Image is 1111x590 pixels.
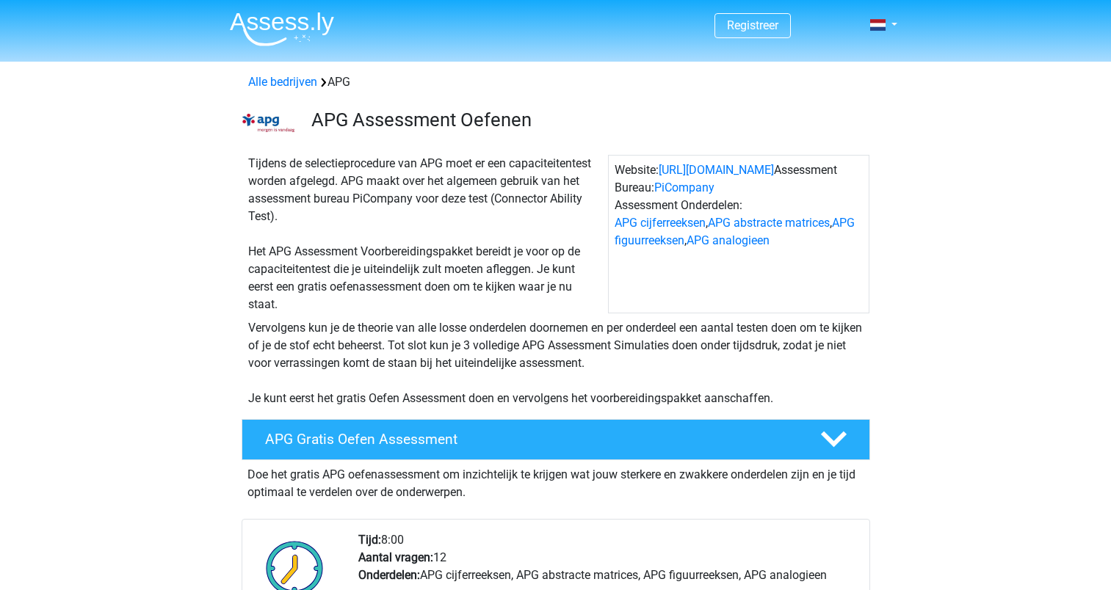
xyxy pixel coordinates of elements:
div: Vervolgens kun je de theorie van alle losse onderdelen doornemen en per onderdeel een aantal test... [242,319,869,407]
a: APG figuurreeksen [615,216,855,247]
a: APG Gratis Oefen Assessment [236,419,876,460]
div: APG [242,73,869,91]
a: Registreer [727,18,778,32]
a: Alle bedrijven [248,75,317,89]
a: APG analogieen [687,233,770,247]
b: Aantal vragen: [358,550,433,564]
a: PiCompany [654,181,714,194]
div: Doe het gratis APG oefenassessment om inzichtelijk te krijgen wat jouw sterkere en zwakkere onder... [242,460,870,501]
div: Website: Assessment Bureau: Assessment Onderdelen: , , , [608,155,869,313]
a: APG cijferreeksen [615,216,706,230]
h3: APG Assessment Oefenen [311,109,858,131]
b: Onderdelen: [358,568,420,582]
a: APG abstracte matrices [708,216,830,230]
h4: APG Gratis Oefen Assessment [265,431,797,448]
a: [URL][DOMAIN_NAME] [659,163,774,177]
img: Assessly [230,12,334,46]
div: Tijdens de selectieprocedure van APG moet er een capaciteitentest worden afgelegd. APG maakt over... [242,155,608,313]
b: Tijd: [358,533,381,547]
